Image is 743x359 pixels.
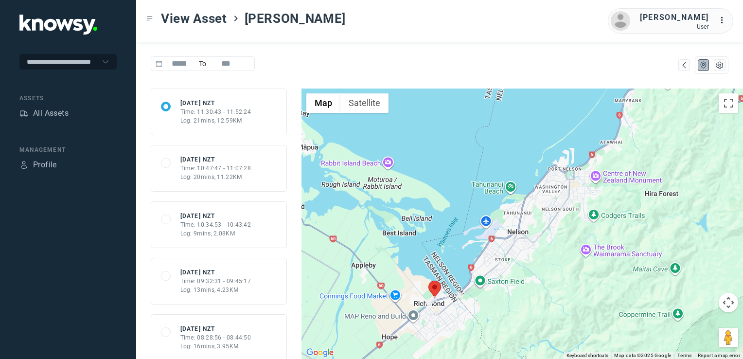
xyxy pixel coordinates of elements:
[680,61,689,70] div: Map
[719,93,738,113] button: Toggle fullscreen view
[19,159,57,171] a: ProfileProfile
[304,346,336,359] img: Google
[245,10,346,27] span: [PERSON_NAME]
[196,56,209,71] span: To
[719,17,729,24] tspan: ...
[180,268,251,277] div: [DATE] NZT
[715,61,724,70] div: List
[340,93,389,113] button: Show satellite imagery
[146,15,153,22] div: Toggle Menu
[180,342,251,351] div: Log: 16mins, 3.95KM
[19,161,28,169] div: Profile
[180,286,251,294] div: Log: 13mins, 4.23KM
[19,109,28,118] div: Assets
[566,352,608,359] button: Keyboard shortcuts
[180,155,251,164] div: [DATE] NZT
[33,159,57,171] div: Profile
[180,116,251,125] div: Log: 21mins, 12.59KM
[19,108,69,119] a: AssetsAll Assets
[232,15,240,22] div: >
[611,11,630,31] img: avatar.png
[180,212,251,220] div: [DATE] NZT
[719,15,730,28] div: :
[719,328,738,347] button: Drag Pegman onto the map to open Street View
[699,61,708,70] div: Map
[180,277,251,286] div: Time: 09:32:31 - 09:45:17
[180,99,251,108] div: [DATE] NZT
[306,93,340,113] button: Show street map
[19,15,97,35] img: Application Logo
[180,229,251,238] div: Log: 9mins, 2.08KM
[719,293,738,312] button: Map camera controls
[304,346,336,359] a: Open this area in Google Maps (opens a new window)
[640,23,709,30] div: User
[719,15,730,26] div: :
[180,324,251,333] div: [DATE] NZT
[180,108,251,116] div: Time: 11:30:43 - 11:52:24
[698,353,740,358] a: Report a map error
[161,10,227,27] span: View Asset
[640,12,709,23] div: [PERSON_NAME]
[180,173,251,181] div: Log: 20mins, 11.22KM
[19,145,117,154] div: Management
[180,220,251,229] div: Time: 10:34:53 - 10:43:42
[677,353,692,358] a: Terms (opens in new tab)
[33,108,69,119] div: All Assets
[614,353,671,358] span: Map data ©2025 Google
[180,164,251,173] div: Time: 10:47:47 - 11:07:28
[19,94,117,103] div: Assets
[180,333,251,342] div: Time: 08:28:56 - 08:44:50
